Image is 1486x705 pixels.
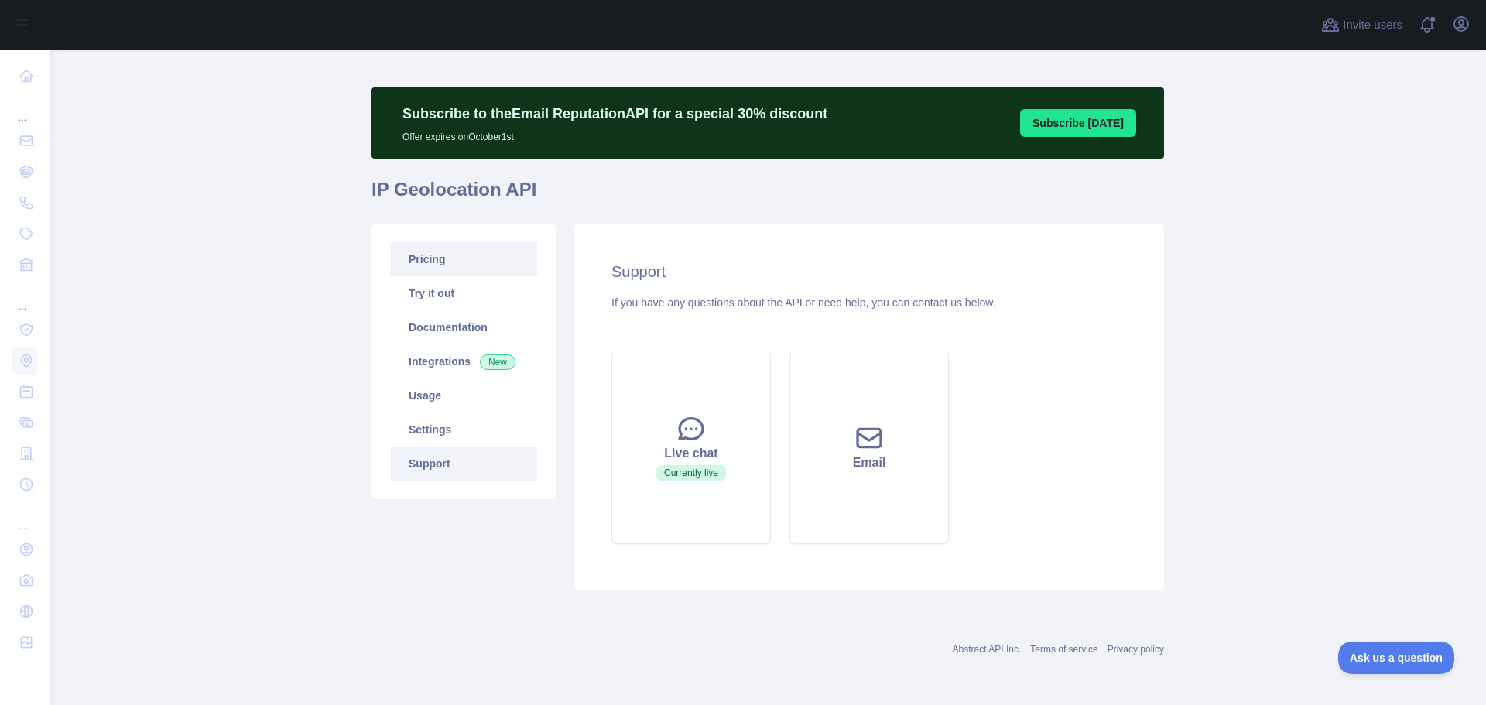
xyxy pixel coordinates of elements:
a: Pricing [390,242,537,276]
a: Try it out [390,276,537,310]
a: Usage [390,378,537,412]
span: New [480,354,515,370]
div: ... [12,501,37,532]
a: Settings [390,412,537,447]
iframe: Toggle Customer Support [1338,642,1455,674]
span: Currently live [656,465,726,481]
button: Email [789,351,949,544]
a: Privacy policy [1108,644,1164,655]
button: Invite users [1318,12,1406,37]
p: Offer expires on October 1st. [402,125,827,143]
p: Subscribe to the Email Reputation API for a special 30 % discount [402,103,827,125]
div: Live chat [631,444,752,463]
h1: IP Geolocation API [371,177,1164,214]
span: Invite users [1343,16,1402,34]
button: Live chatCurrently live [611,351,771,544]
a: Terms of service [1030,644,1097,655]
div: Email [809,453,930,472]
a: Support [390,447,537,481]
h2: Support [611,261,1127,282]
div: ... [12,282,37,313]
a: Integrations New [390,344,537,378]
div: If you have any questions about the API or need help, you can contact us below. [611,295,1127,310]
a: Documentation [390,310,537,344]
div: ... [12,93,37,124]
button: Subscribe [DATE] [1020,109,1136,137]
a: Abstract API Inc. [953,644,1022,655]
